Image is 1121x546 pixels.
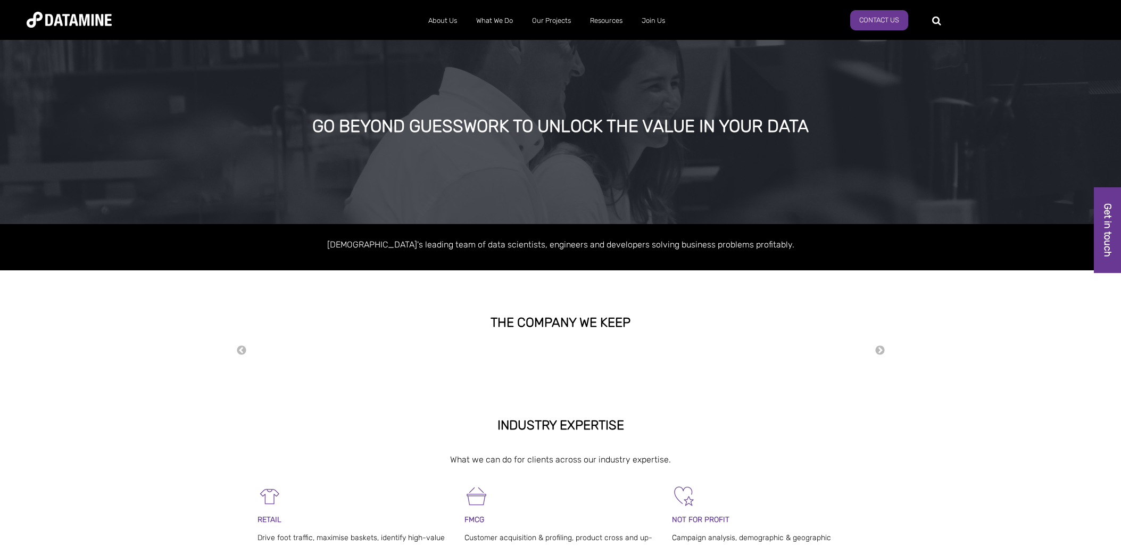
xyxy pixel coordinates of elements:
strong: THE COMPANY WE KEEP [491,315,630,330]
span: What we can do for clients across our industry expertise. [450,454,671,465]
span: FMCG [464,515,484,524]
img: Retail-1 [258,484,281,508]
a: What We Do [467,7,522,35]
a: Resources [580,7,632,35]
a: Our Projects [522,7,580,35]
button: Next [875,345,885,357]
span: NOT FOR PROFIT [672,515,729,524]
img: Datamine [27,12,112,28]
div: GO BEYOND GUESSWORK TO UNLOCK THE VALUE IN YOUR DATA [126,117,995,136]
p: [DEMOGRAPHIC_DATA]'s leading team of data scientists, engineers and developers solving business p... [258,237,864,252]
a: Join Us [632,7,675,35]
img: FMCG [464,484,488,508]
a: About Us [419,7,467,35]
img: Not For Profit [672,484,696,508]
a: Get in touch [1094,187,1121,273]
button: Previous [236,345,247,357]
span: RETAIL [258,515,281,524]
a: Contact Us [850,10,908,30]
strong: INDUSTRY EXPERTISE [497,418,624,433]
